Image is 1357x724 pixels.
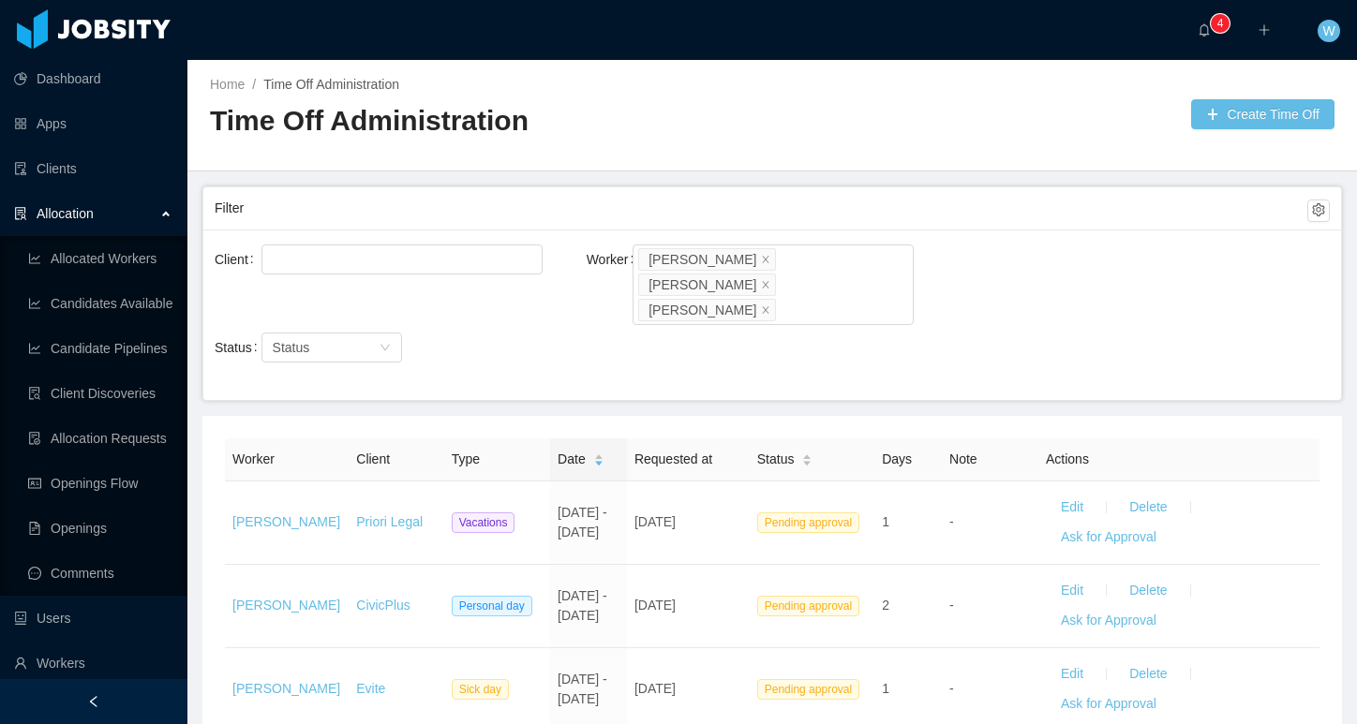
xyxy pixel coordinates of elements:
span: 2 [882,598,889,613]
span: - [949,514,954,529]
i: icon: close [761,279,770,290]
i: icon: close [761,254,770,265]
button: Ask for Approval [1046,606,1171,636]
span: Pending approval [757,596,859,616]
span: Pending approval [757,679,859,700]
a: icon: appstoreApps [14,105,172,142]
label: Client [215,252,261,267]
span: W [1322,20,1335,42]
span: - [949,598,954,613]
span: [DATE] [634,514,676,529]
span: Pending approval [757,512,859,533]
a: CivicPlus [356,598,410,613]
a: icon: file-doneAllocation Requests [28,420,172,457]
input: Worker [780,299,790,321]
i: icon: bell [1198,23,1211,37]
span: - [949,681,954,696]
input: Client [267,248,277,271]
button: Delete [1114,576,1182,606]
i: icon: caret-up [593,451,604,457]
i: icon: caret-up [802,451,813,457]
span: [DATE] [634,598,676,613]
span: Personal day [452,596,532,616]
span: Days [882,451,912,466]
i: icon: plus [1258,23,1271,37]
button: Ask for Approval [1046,523,1171,553]
i: icon: caret-down [593,459,604,465]
a: icon: pie-chartDashboard [14,60,172,97]
a: icon: idcardOpenings Flow [28,465,172,502]
span: 1 [882,514,889,529]
span: Date [558,450,586,469]
a: Priori Legal [356,514,423,529]
a: Home [210,77,245,92]
i: icon: down [380,342,391,355]
span: Client [356,451,390,466]
a: icon: line-chartCandidates Available [28,285,172,322]
span: Note [949,451,977,466]
div: Sort [593,451,604,465]
button: Edit [1046,576,1098,606]
span: [DATE] [634,681,676,696]
li: Luis Yepes [638,248,776,271]
div: Filter [215,191,1307,226]
button: Delete [1114,659,1182,689]
button: Edit [1046,659,1098,689]
p: 4 [1217,14,1224,33]
span: 1 [882,681,889,696]
i: icon: caret-down [802,459,813,465]
div: [PERSON_NAME] [649,249,756,270]
li: Alexander Quiceno [638,299,776,321]
a: [PERSON_NAME] [232,598,340,613]
button: icon: plusCreate Time Off [1191,99,1335,129]
span: / [252,77,256,92]
a: icon: userWorkers [14,644,172,682]
i: icon: close [761,304,770,316]
span: Allocation [37,206,94,221]
a: [PERSON_NAME] [232,681,340,696]
button: Edit [1046,493,1098,523]
span: [DATE] - [DATE] [558,505,607,539]
button: Delete [1114,493,1182,523]
div: [PERSON_NAME] [649,300,756,320]
span: Sick day [452,679,509,700]
label: Status [215,340,265,355]
a: icon: line-chartCandidate Pipelines [28,330,172,367]
div: Sort [801,451,813,465]
a: icon: messageComments [28,554,172,592]
a: icon: robotUsers [14,599,172,637]
i: icon: solution [14,207,27,220]
span: Vacations [452,512,515,533]
a: icon: file-textOpenings [28,510,172,547]
span: [DATE] - [DATE] [558,588,607,623]
h2: Time Off Administration [210,102,772,140]
span: Requested at [634,451,712,466]
span: Actions [1046,451,1089,466]
button: icon: setting [1307,199,1330,222]
div: [PERSON_NAME] [649,274,756,295]
a: icon: line-chartAllocated Workers [28,240,172,277]
button: Ask for Approval [1046,689,1171,719]
a: Time Off Administration [263,77,399,92]
span: Worker [232,451,275,466]
label: Worker [587,252,642,267]
a: icon: file-searchClient Discoveries [28,375,172,412]
a: Evite [356,681,385,696]
a: icon: auditClients [14,150,172,187]
span: Status [273,340,310,355]
sup: 4 [1211,14,1230,33]
li: Joeumar Souza [638,273,776,296]
span: Type [452,451,480,466]
a: [PERSON_NAME] [232,514,340,529]
span: Status [757,450,795,469]
span: [DATE] - [DATE] [558,672,607,706]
